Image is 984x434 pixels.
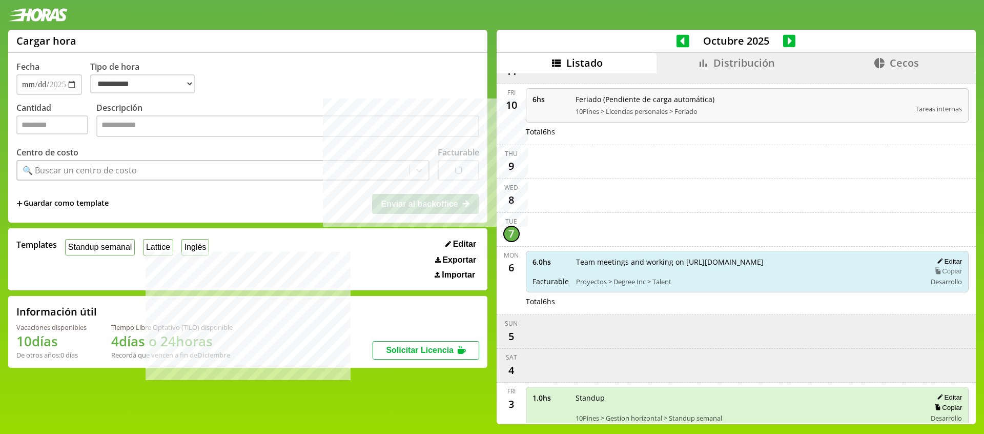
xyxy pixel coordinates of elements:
div: Total 6 hs [526,127,969,136]
span: 1.0 hs [532,393,568,403]
span: Solicitar Licencia [386,346,454,354]
span: 6.0 hs [532,257,569,267]
span: Octubre 2025 [689,34,783,48]
div: 3 [503,396,520,412]
input: Cantidad [16,115,88,134]
label: Centro de costo [16,147,78,158]
span: Editar [453,240,476,249]
select: Tipo de hora [90,74,195,93]
div: Fri [507,88,516,97]
span: Cecos [890,56,919,70]
h1: Cargar hora [16,34,76,48]
div: De otros años: 0 días [16,350,87,360]
span: Exportar [442,255,476,265]
span: Listado [566,56,603,70]
div: Sun [505,319,518,328]
span: Tareas internas [915,104,962,113]
div: scrollable content [497,73,976,423]
span: 10Pines > Licencias personales > Feriado [576,107,909,116]
label: Tipo de hora [90,61,203,95]
button: Standup semanal [65,239,135,255]
span: Standup [576,393,919,403]
span: +Guardar como template [16,198,109,209]
div: 8 [503,192,520,208]
span: Desarrollo [931,413,962,423]
div: 🔍 Buscar un centro de costo [23,165,137,176]
div: Sat [506,353,517,362]
div: Recordá que vencen a fin de [111,350,233,360]
div: Vacaciones disponibles [16,323,87,332]
div: 9 [503,158,520,174]
button: Exportar [432,255,479,265]
h1: 4 días o 24 horas [111,332,233,350]
button: Editar [934,257,962,266]
span: Importar [442,270,475,280]
div: 7 [503,226,520,242]
span: 10Pines > Gestion horizontal > Standup semanal [576,413,919,423]
b: Diciembre [197,350,230,360]
span: Distribución [713,56,775,70]
div: 6 [503,260,520,276]
span: Templates [16,239,57,250]
label: Descripción [96,102,479,140]
button: Editar [442,239,479,249]
div: Wed [504,183,518,192]
span: 6 hs [532,94,568,104]
textarea: Descripción [96,115,479,137]
div: 10 [503,97,520,113]
img: logotipo [8,8,68,22]
div: Tiempo Libre Optativo (TiLO) disponible [111,323,233,332]
div: Thu [505,149,518,158]
label: Fecha [16,61,39,72]
span: Feriado (Pendiente de carga automática) [576,94,909,104]
button: Lattice [143,239,173,255]
h1: 10 días [16,332,87,350]
span: Team meetings and working on [URL][DOMAIN_NAME] [576,257,919,267]
div: Total 6 hs [526,297,969,306]
span: Proyectos > Degree Inc > Talent [576,277,919,286]
div: Tue [505,217,517,226]
span: Facturable [532,277,569,286]
div: 4 [503,362,520,378]
button: Solicitar Licencia [373,341,479,360]
label: Facturable [438,147,479,158]
h2: Información útil [16,305,97,319]
div: Mon [504,251,519,260]
div: 5 [503,328,520,344]
button: Copiar [931,403,962,412]
button: Editar [934,393,962,402]
span: Desarrollo [931,277,962,286]
button: Inglés [181,239,209,255]
span: + [16,198,23,209]
button: Copiar [931,267,962,275]
label: Cantidad [16,102,96,140]
div: Fri [507,387,516,396]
